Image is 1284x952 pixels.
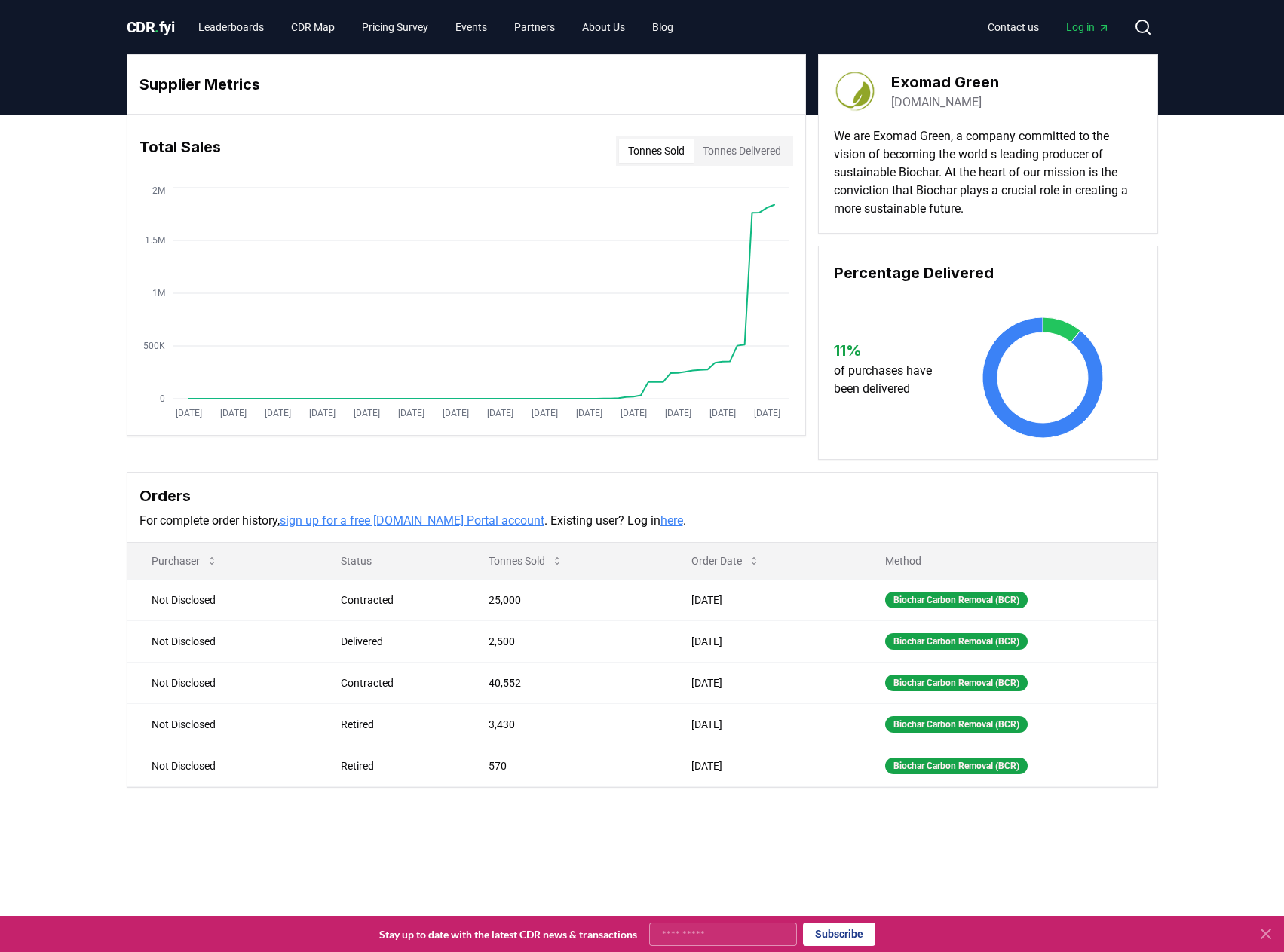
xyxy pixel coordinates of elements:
tspan: [DATE] [219,408,246,418]
a: sign up for a free [DOMAIN_NAME] Portal account [280,513,544,528]
td: 3,430 [464,703,668,745]
a: Contact us [976,14,1051,41]
tspan: [DATE] [264,408,290,418]
tspan: [DATE] [397,408,424,418]
div: Biochar Carbon Removal (BCR) [885,758,1028,774]
div: Retired [341,717,452,732]
a: CDR Map [279,14,347,41]
a: Pricing Survey [350,14,440,41]
tspan: [DATE] [486,408,513,418]
td: [DATE] [667,662,861,703]
span: Log in [1066,20,1110,35]
td: Not Disclosed [127,579,317,620]
tspan: 500K [143,341,165,351]
tspan: [DATE] [442,408,468,418]
nav: Main [976,14,1122,41]
button: Tonnes Sold [619,139,694,163]
a: here [660,513,683,528]
button: Tonnes Delivered [694,139,790,163]
a: Events [443,14,499,41]
td: 2,500 [464,620,668,662]
td: Not Disclosed [127,745,317,786]
tspan: [DATE] [308,408,335,418]
tspan: [DATE] [575,408,602,418]
a: About Us [570,14,637,41]
tspan: [DATE] [531,408,557,418]
td: [DATE] [667,745,861,786]
p: We are Exomad Green, a company committed to the vision of becoming the world s leading producer o... [834,127,1142,218]
div: Contracted [341,675,452,690]
a: Leaderboards [186,14,276,41]
span: . [155,18,159,36]
tspan: [DATE] [709,408,735,418]
p: Status [329,553,452,568]
button: Purchaser [139,546,230,576]
button: Order Date [679,546,772,576]
h3: Supplier Metrics [139,73,793,96]
h3: 11 % [834,339,946,362]
tspan: 1.5M [145,235,165,246]
a: [DOMAIN_NAME] [891,93,982,112]
h3: Total Sales [139,136,221,166]
a: Log in [1054,14,1122,41]
div: Retired [341,758,452,773]
a: CDR.fyi [127,17,175,38]
tspan: [DATE] [753,408,780,418]
nav: Main [186,14,685,41]
div: Biochar Carbon Removal (BCR) [885,633,1028,650]
div: Biochar Carbon Removal (BCR) [885,675,1028,691]
div: Contracted [341,592,452,608]
td: [DATE] [667,579,861,620]
div: Biochar Carbon Removal (BCR) [885,592,1028,608]
p: of purchases have been delivered [834,362,946,398]
tspan: 2M [152,185,165,196]
tspan: [DATE] [664,408,691,418]
td: Not Disclosed [127,662,317,703]
h3: Orders [139,485,1145,507]
tspan: [DATE] [353,408,379,418]
p: Method [873,553,1145,568]
td: 40,552 [464,662,668,703]
img: Exomad Green-logo [834,70,876,112]
a: Partners [502,14,567,41]
td: [DATE] [667,703,861,745]
span: CDR fyi [127,18,175,36]
h3: Exomad Green [891,71,999,93]
p: For complete order history, . Existing user? Log in . [139,512,1145,530]
tspan: [DATE] [175,408,201,418]
h3: Percentage Delivered [834,262,1142,284]
div: Biochar Carbon Removal (BCR) [885,716,1028,733]
tspan: [DATE] [620,408,646,418]
button: Tonnes Sold [477,546,575,576]
td: 570 [464,745,668,786]
td: Not Disclosed [127,703,317,745]
td: [DATE] [667,620,861,662]
td: Not Disclosed [127,620,317,662]
tspan: 1M [152,288,165,298]
a: Blog [640,14,685,41]
tspan: 0 [160,393,165,404]
td: 25,000 [464,579,668,620]
div: Delivered [341,634,452,649]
